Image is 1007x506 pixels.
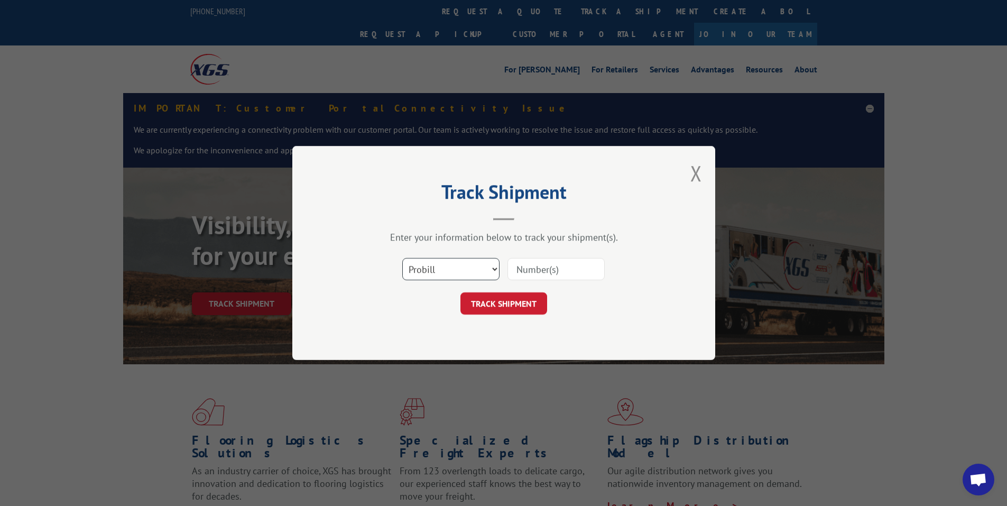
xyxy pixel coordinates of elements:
button: Close modal [690,159,702,187]
input: Number(s) [507,258,605,280]
div: Open chat [963,464,994,495]
button: TRACK SHIPMENT [460,292,547,315]
div: Enter your information below to track your shipment(s). [345,231,662,243]
h2: Track Shipment [345,185,662,205]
